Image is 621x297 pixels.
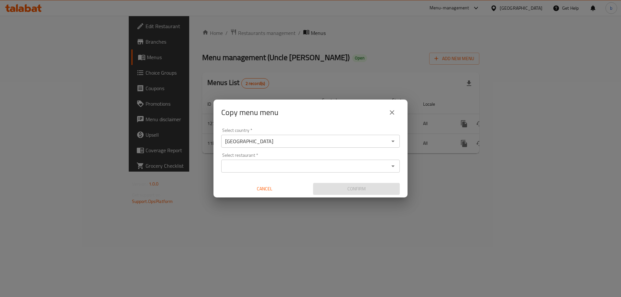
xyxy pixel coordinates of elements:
[384,105,400,120] button: close
[224,185,305,193] span: Cancel
[221,183,308,195] button: Cancel
[388,137,398,146] button: Open
[388,162,398,171] button: Open
[221,107,278,118] h2: Copy menu menu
